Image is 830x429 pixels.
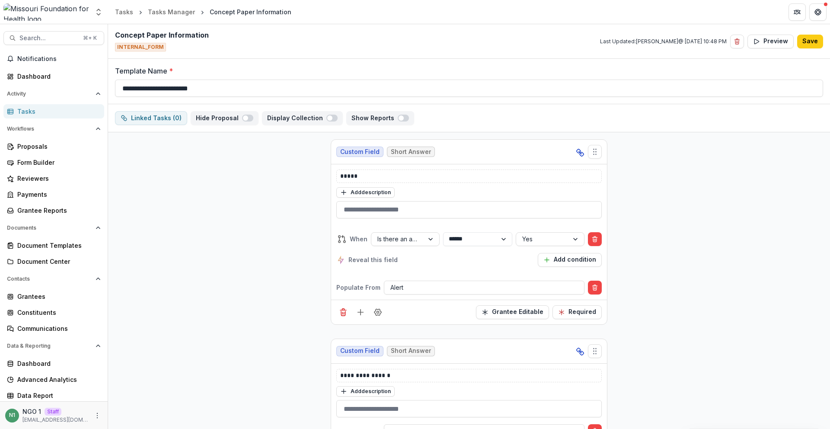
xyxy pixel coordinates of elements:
[3,187,104,202] a: Payments
[7,225,92,231] span: Documents
[3,52,104,66] button: Notifications
[3,171,104,186] a: Reviewers
[3,254,104,269] a: Document Center
[3,238,104,253] a: Document Templates
[17,55,101,63] span: Notifications
[17,206,97,215] div: Grantee Reports
[3,69,104,83] a: Dashboard
[351,115,398,122] p: Show Reports
[600,38,727,45] p: Last Updated: [PERSON_NAME] @ [DATE] 10:48 PM
[17,359,97,368] div: Dashboard
[3,87,104,101] button: Open Activity
[115,66,818,76] label: Template Name
[371,305,385,319] button: Field Settings
[3,139,104,154] a: Proposals
[17,158,97,167] div: Form Builder
[3,203,104,218] a: Grantee Reports
[81,33,99,43] div: ⌘ + K
[7,91,92,97] span: Activity
[45,408,61,416] p: Staff
[552,305,602,319] button: Required
[7,276,92,282] span: Contacts
[17,174,97,183] div: Reviewers
[17,375,97,384] div: Advanced Analytics
[115,111,187,125] button: dependent-tasks
[210,7,291,16] div: Concept Paper Information
[588,344,602,358] button: Move field
[788,3,806,21] button: Partners
[3,3,89,21] img: Missouri Foundation for Health logo
[354,305,367,319] button: Add field
[7,126,92,132] span: Workflows
[17,142,97,151] div: Proposals
[19,35,78,42] span: Search...
[350,234,367,243] span: When
[3,372,104,387] a: Advanced Analytics
[17,107,97,116] div: Tasks
[809,3,827,21] button: Get Help
[3,104,104,118] a: Tasks
[144,6,198,18] a: Tasks Manager
[17,292,97,301] div: Grantees
[115,31,209,39] h2: Concept Paper Information
[3,221,104,235] button: Open Documents
[730,35,744,48] button: Delete template
[340,347,380,355] span: Custom Field
[3,321,104,336] a: Communications
[588,232,602,246] button: Delete condition
[3,122,104,136] button: Open Workflows
[17,241,97,250] div: Document Templates
[22,416,89,424] p: [EMAIL_ADDRESS][DOMAIN_NAME]
[3,31,104,45] button: Search...
[196,115,242,122] p: Hide Proposal
[17,257,97,266] div: Document Center
[148,7,195,16] div: Tasks Manager
[336,283,380,292] p: Populate From
[7,343,92,349] span: Data & Reporting
[115,43,166,51] span: INTERNAL_FORM
[17,308,97,317] div: Constituents
[93,3,105,21] button: Open entity switcher
[588,281,602,295] button: Delete condition
[22,407,41,416] p: NGO 1
[391,347,431,355] span: Short Answer
[797,35,823,48] button: Save
[348,255,398,264] span: Reveal this field
[476,305,549,319] button: Read Only Toggle
[336,305,350,319] button: Delete field
[17,391,97,400] div: Data Report
[92,410,102,421] button: More
[115,7,133,16] div: Tasks
[267,115,326,122] p: Display Collection
[336,386,395,397] button: Adddescription
[191,111,259,125] button: Hide Proposal
[3,272,104,286] button: Open Contacts
[262,111,343,125] button: Display Collection
[3,339,104,353] button: Open Data & Reporting
[336,187,395,198] button: Adddescription
[588,145,602,159] button: Move field
[346,111,414,125] button: Show Reports
[3,356,104,371] a: Dashboard
[3,388,104,403] a: Data Report
[112,6,137,18] a: Tasks
[538,253,602,267] button: Add condition
[3,305,104,320] a: Constituents
[391,148,431,156] span: Short Answer
[747,35,794,48] button: Preview
[17,324,97,333] div: Communications
[340,148,380,156] span: Custom Field
[3,155,104,170] a: Form Builder
[3,289,104,304] a: Grantees
[9,413,15,418] div: NGO 1
[112,6,295,18] nav: breadcrumb
[17,190,97,199] div: Payments
[17,72,97,81] div: Dashboard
